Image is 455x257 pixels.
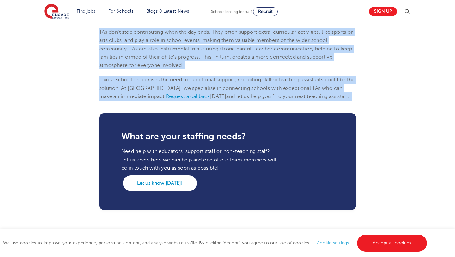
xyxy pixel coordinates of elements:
[317,241,349,245] a: Cookie settings
[77,9,95,14] a: Find jobs
[99,77,355,99] span: If your school recognises the need for additional support, recruiting skilled teaching assistants...
[253,7,278,16] a: Recruit
[258,9,273,14] span: Recruit
[44,4,69,20] img: Engage Education
[99,76,356,101] p: [DATE]
[3,241,428,245] span: We use cookies to improve your experience, personalise content, and analyse website traffic. By c...
[123,175,197,191] a: Let us know [DATE]!
[146,9,189,14] a: Blogs & Latest News
[99,29,353,68] span: TAs don’t stop contributing when the day ends. They often support extra-curricular activities, li...
[166,94,210,99] a: Request a callback
[211,9,252,14] span: Schools looking for staff
[357,235,427,252] a: Accept all cookies
[108,9,133,14] a: For Schools
[121,132,334,141] h3: What are your staffing needs?
[121,147,276,172] p: Need help with educators, support staff or non-teaching staff? Let us know how we can help and on...
[226,94,350,99] span: and let us help you find your next teaching assistant.
[369,7,397,16] a: Sign up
